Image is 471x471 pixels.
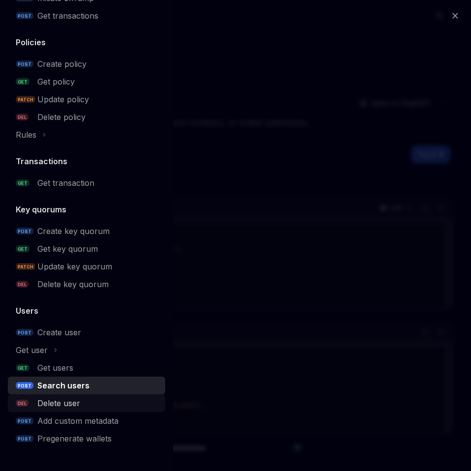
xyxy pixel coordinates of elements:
[16,78,29,86] span: GET
[8,222,165,240] a: POSTCreate key quorum
[8,324,165,341] a: POSTCreate user
[16,228,33,235] span: POST
[16,305,38,317] h5: Users
[16,329,33,336] span: POST
[16,114,29,121] span: DEL
[16,96,35,103] span: PATCH
[8,108,165,126] a: DELDelete policy
[8,412,165,430] a: POSTAdd custom metadata
[37,380,89,391] div: Search users
[37,433,112,444] div: Pregenerate wallets
[37,397,80,409] div: Delete user
[16,400,29,407] span: DEL
[37,261,112,272] div: Update key quorum
[8,341,165,359] button: Get user
[8,430,165,447] a: POSTPregenerate wallets
[16,179,29,187] span: GET
[16,263,35,270] span: PATCH
[16,281,29,288] span: DEL
[37,362,73,374] div: Get users
[37,93,89,105] div: Update policy
[16,155,67,167] h5: Transactions
[37,243,98,255] div: Get key quorum
[37,177,94,189] div: Get transaction
[8,394,165,412] a: DELDelete user
[8,126,165,144] button: Rules
[16,382,33,389] span: POST
[16,417,33,425] span: POST
[8,377,165,394] a: POSTSearch users
[16,435,33,442] span: POST
[8,73,165,90] a: GETGet policy
[8,55,165,73] a: POSTCreate policy
[8,90,165,108] a: PATCHUpdate policy
[16,364,29,372] span: GET
[16,245,29,253] span: GET
[8,275,165,293] a: DELDelete key quorum
[16,36,46,48] h5: Policies
[37,278,109,290] div: Delete key quorum
[37,76,75,88] div: Get policy
[37,10,98,22] div: Get transactions
[8,359,165,377] a: GETGet users
[16,204,66,215] h5: Key quorums
[8,7,165,25] a: POSTGet transactions
[8,174,165,192] a: GETGet transaction
[16,12,33,20] span: POST
[16,344,48,356] div: Get user
[16,129,36,141] div: Rules
[37,111,86,123] div: Delete policy
[37,58,87,70] div: Create policy
[37,225,110,237] div: Create key quorum
[8,258,165,275] a: PATCHUpdate key quorum
[16,60,33,68] span: POST
[37,326,81,338] div: Create user
[37,415,118,427] div: Add custom metadata
[8,240,165,258] a: GETGet key quorum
